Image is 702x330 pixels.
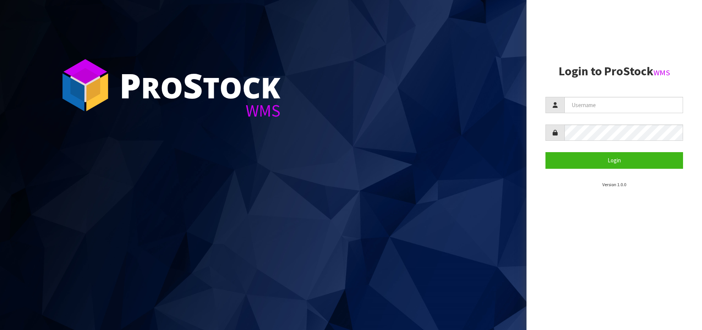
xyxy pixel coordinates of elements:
small: Version 1.0.0 [602,182,626,187]
span: P [119,62,141,108]
div: ro tock [119,68,280,102]
input: Username [564,97,683,113]
small: WMS [653,68,670,78]
div: WMS [119,102,280,119]
button: Login [545,152,683,168]
h2: Login to ProStock [545,65,683,78]
img: ProStock Cube [57,57,114,114]
span: S [183,62,203,108]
